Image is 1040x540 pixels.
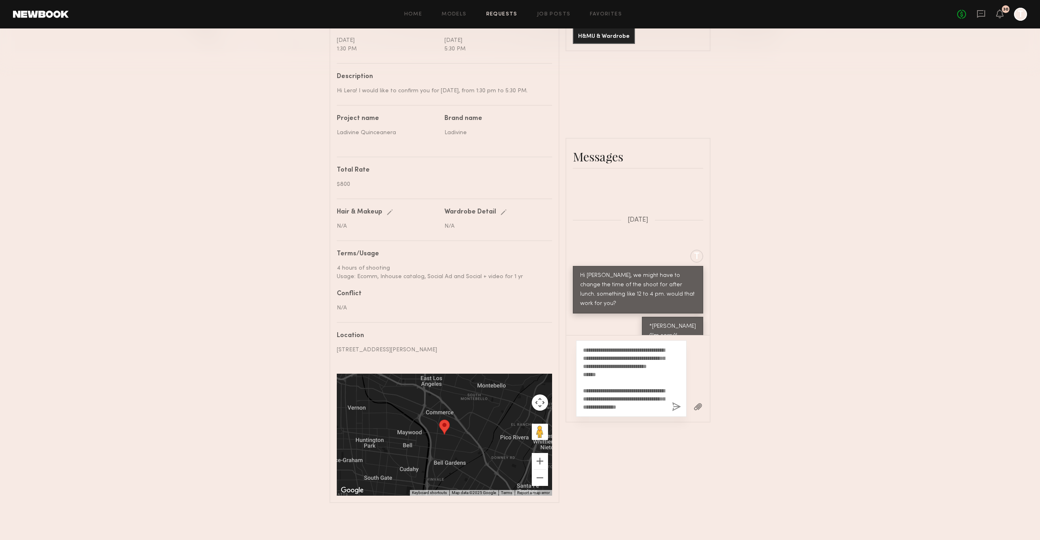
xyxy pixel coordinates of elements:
[537,12,571,17] a: Job Posts
[339,485,366,496] a: Open this area in Google Maps (opens a new window)
[337,45,438,53] div: 1:30 PM
[339,485,366,496] img: Google
[532,394,548,411] button: Map camera controls
[517,490,550,495] a: Report a map error
[337,264,546,281] div: 4 hours of shooting Usage: Ecomm, Inhouse catalog, Social Ad and Social + video for 1 yr
[442,12,466,17] a: Models
[501,490,512,495] a: Terms
[444,209,496,216] div: Wardrobe Detail
[337,128,438,137] div: Ladivine Quinceanera
[337,180,546,189] div: $800
[337,209,382,216] div: Hair & Makeup
[337,291,546,297] div: Conflict
[532,470,548,486] button: Zoom out
[573,28,635,44] button: H&MU & Wardrobe
[444,45,546,53] div: 5:30 PM
[337,115,438,122] div: Project name
[628,217,648,224] span: [DATE]
[337,36,438,45] div: [DATE]
[532,424,548,440] button: Drag Pegman onto the map to open Street View
[337,304,546,312] div: N/A
[444,222,546,231] div: N/A
[444,36,546,45] div: [DATE]
[444,115,546,122] div: Brand name
[337,251,546,257] div: Terms/Usage
[573,148,703,165] div: Messages
[337,87,546,95] div: Hi Lera! I would like to confirm you for [DATE], from 1:30 pm to 5:30 PM.
[337,333,546,339] div: Location
[532,453,548,469] button: Zoom in
[337,167,546,174] div: Total Rate
[1014,8,1027,21] a: T
[486,12,518,17] a: Requests
[337,222,438,231] div: N/A
[580,271,696,309] div: Hi [PERSON_NAME], we might have to change the time of the shoot for after lunch. something like 1...
[590,12,622,17] a: Favorites
[337,74,546,80] div: Description
[404,12,422,17] a: Home
[412,490,447,496] button: Keyboard shortcuts
[1003,7,1008,12] div: 30
[649,322,696,341] div: *[PERSON_NAME] (I'm sorry)!
[452,490,496,495] span: Map data ©2025 Google
[444,128,546,137] div: Ladivine
[337,346,546,354] div: [STREET_ADDRESS][PERSON_NAME]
